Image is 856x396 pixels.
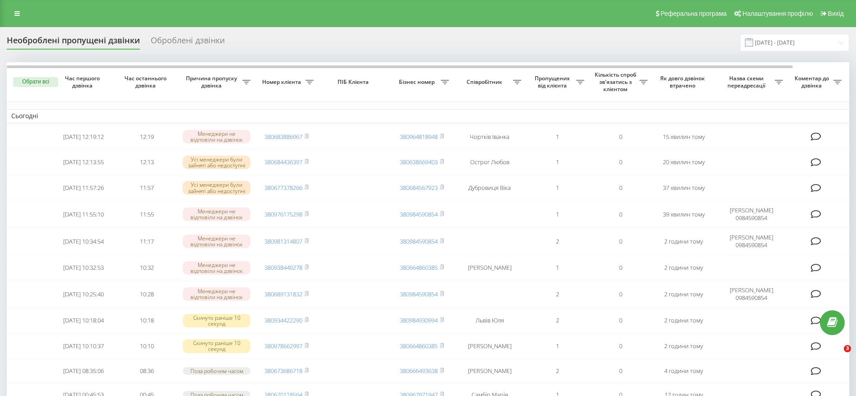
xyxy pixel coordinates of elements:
[400,237,438,245] a: 380984590854
[52,202,115,227] td: [DATE] 11:55:10
[652,256,715,280] td: 2 години тому
[183,156,250,169] div: Усі менеджери були зайняті або недоступні
[183,235,250,248] div: Менеджери не відповіли на дзвінок
[400,133,438,141] a: 380964818948
[453,309,526,332] td: Львів Юля
[400,210,438,218] a: 380984590854
[115,150,178,174] td: 12:13
[264,316,302,324] a: 380934422290
[115,176,178,200] td: 11:57
[720,75,775,89] span: Назва схеми переадресації
[715,229,787,254] td: [PERSON_NAME] 0984590854
[453,125,526,149] td: Чортків Іванка
[453,360,526,382] td: [PERSON_NAME]
[661,10,727,17] span: Реферальна програма
[115,360,178,382] td: 08:36
[400,367,438,375] a: 380666493638
[715,202,787,227] td: [PERSON_NAME] 0984590854
[7,36,140,50] div: Необроблені пропущені дзвінки
[151,36,225,50] div: Оброблені дзвінки
[526,229,589,254] td: 2
[183,367,250,375] div: Поза робочим часом
[589,202,652,227] td: 0
[183,287,250,301] div: Менеджери не відповіли на дзвінок
[453,176,526,200] td: Дубровиця Віка
[115,229,178,254] td: 11:17
[652,176,715,200] td: 37 хвилин тому
[652,229,715,254] td: 2 години тому
[264,210,302,218] a: 380976175298
[259,78,305,86] span: Номер клієнта
[264,367,302,375] a: 380673686718
[183,207,250,221] div: Менеджери не відповіли на дзвінок
[400,263,438,272] a: 380664860385
[652,309,715,332] td: 2 години тому
[264,158,302,166] a: 380684436397
[453,256,526,280] td: [PERSON_NAME]
[844,345,851,352] span: 3
[526,150,589,174] td: 1
[589,281,652,307] td: 0
[652,150,715,174] td: 20 хвилин тому
[652,360,715,382] td: 4 години тому
[526,125,589,149] td: 1
[589,256,652,280] td: 0
[652,281,715,307] td: 2 години тому
[326,78,383,86] span: ПІБ Клієнта
[264,263,302,272] a: 380938449278
[52,309,115,332] td: [DATE] 10:18:04
[792,75,833,89] span: Коментар до дзвінка
[115,309,178,332] td: 10:18
[115,256,178,280] td: 10:32
[453,334,526,358] td: [PERSON_NAME]
[115,281,178,307] td: 10:28
[526,360,589,382] td: 2
[526,334,589,358] td: 1
[52,150,115,174] td: [DATE] 12:13:55
[13,77,58,87] button: Обрати всі
[264,290,302,298] a: 380689131832
[400,316,438,324] a: 380984930994
[589,309,652,332] td: 0
[52,125,115,149] td: [DATE] 12:19:12
[526,309,589,332] td: 2
[400,158,438,166] a: 380638669403
[589,229,652,254] td: 0
[183,261,250,275] div: Менеджери не відповіли на дзвінок
[526,281,589,307] td: 2
[589,360,652,382] td: 0
[264,237,302,245] a: 380981314807
[589,125,652,149] td: 0
[52,334,115,358] td: [DATE] 10:10:37
[52,256,115,280] td: [DATE] 10:32:53
[52,281,115,307] td: [DATE] 10:25:40
[264,133,302,141] a: 380683886967
[122,75,171,89] span: Час останнього дзвінка
[652,202,715,227] td: 39 хвилин тому
[183,130,250,143] div: Менеджери не відповіли на дзвінок
[530,75,576,89] span: Пропущених від клієнта
[400,342,438,350] a: 380664860385
[652,334,715,358] td: 2 години тому
[828,10,844,17] span: Вихід
[715,281,787,307] td: [PERSON_NAME] 0984590854
[589,150,652,174] td: 0
[526,176,589,200] td: 1
[589,334,652,358] td: 0
[659,75,708,89] span: Як довго дзвінок втрачено
[183,75,242,89] span: Причина пропуску дзвінка
[526,256,589,280] td: 1
[115,125,178,149] td: 12:19
[825,345,847,367] iframe: Intercom live chat
[652,125,715,149] td: 15 хвилин тому
[395,78,441,86] span: Бізнес номер
[526,202,589,227] td: 1
[183,339,250,353] div: Скинуто раніше 10 секунд
[52,360,115,382] td: [DATE] 08:35:06
[52,229,115,254] td: [DATE] 10:34:54
[458,78,513,86] span: Співробітник
[453,150,526,174] td: Острог Любов
[115,202,178,227] td: 11:55
[59,75,108,89] span: Час першого дзвінка
[183,181,250,194] div: Усі менеджери були зайняті або недоступні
